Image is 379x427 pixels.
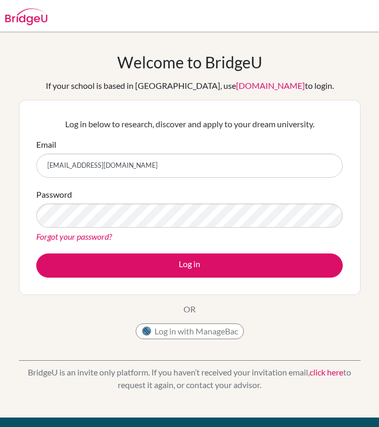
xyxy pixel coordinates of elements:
p: OR [183,303,196,316]
a: [DOMAIN_NAME] [236,80,305,90]
button: Log in [36,253,343,278]
label: Password [36,188,72,201]
p: Log in below to research, discover and apply to your dream university. [36,118,343,130]
h1: Welcome to BridgeU [117,53,262,72]
img: Bridge-U [5,8,47,25]
button: Log in with ManageBac [136,323,244,339]
label: Email [36,138,56,151]
div: If your school is based in [GEOGRAPHIC_DATA], use to login. [46,79,334,92]
a: Forgot your password? [36,231,112,241]
a: click here [310,367,343,377]
p: BridgeU is an invite only platform. If you haven’t received your invitation email, to request it ... [19,366,361,391]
